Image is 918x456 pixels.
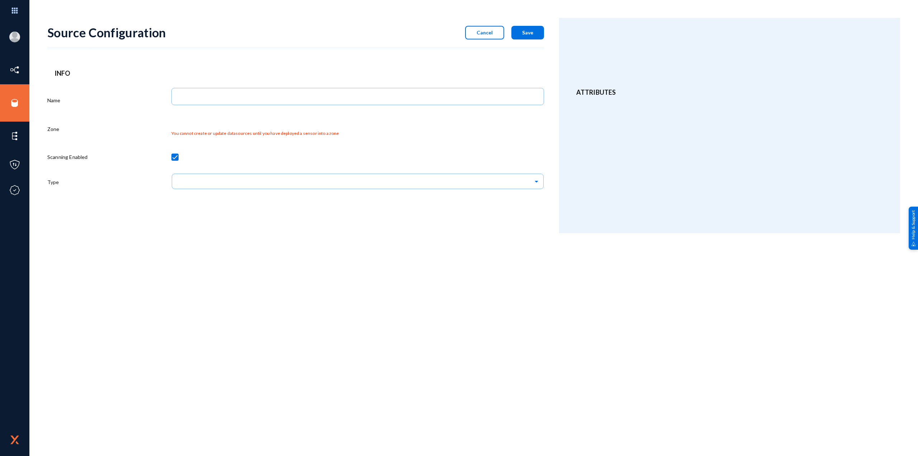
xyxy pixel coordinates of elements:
div: Help & Support [909,206,918,249]
img: help_support.svg [911,241,916,246]
header: Info [55,69,537,78]
img: icon-policies.svg [9,159,20,170]
img: blank-profile-picture.png [9,32,20,42]
img: icon-elements.svg [9,131,20,141]
img: icon-inventory.svg [9,65,20,75]
img: icon-sources.svg [9,98,20,108]
label: Zone [47,125,60,133]
img: icon-compliance.svg [9,185,20,196]
label: Scanning Enabled [47,153,88,161]
label: Name [47,97,61,104]
button: Cancel [465,26,504,39]
header: Attributes [576,88,883,97]
div: Source Configuration [47,25,166,40]
span: Cancel [477,29,493,36]
img: app launcher [4,3,25,18]
button: Save [511,26,544,39]
span: Save [522,29,533,36]
div: You cannot create or update datasources until you have deployed a sensor into a zone [171,121,339,146]
label: Type [47,178,59,186]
